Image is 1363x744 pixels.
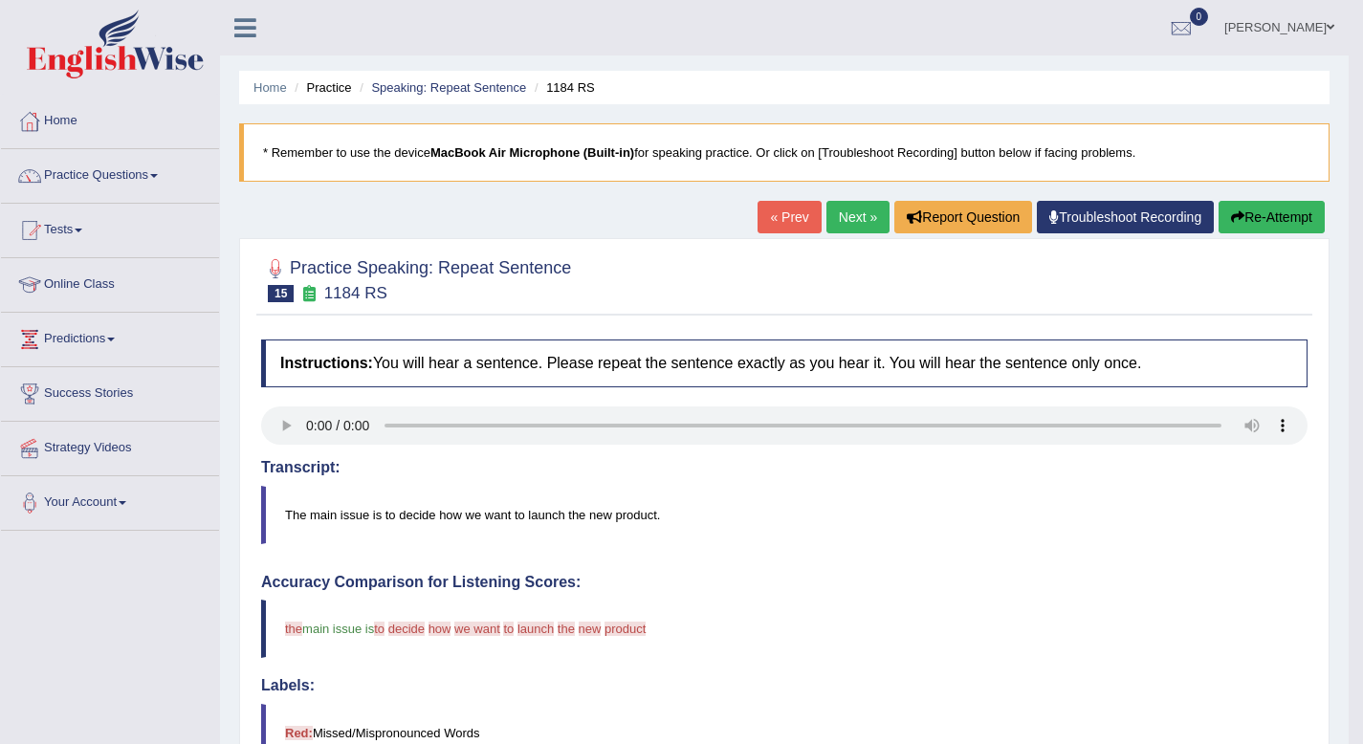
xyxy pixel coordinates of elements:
[298,285,319,303] small: Exam occurring question
[290,78,351,97] li: Practice
[758,201,821,233] a: « Prev
[374,622,385,636] span: to
[280,355,373,371] b: Instructions:
[285,726,313,740] b: Red:
[1,367,219,415] a: Success Stories
[285,622,302,636] span: the
[605,622,646,636] span: product
[429,622,451,636] span: how
[558,622,575,636] span: the
[261,459,1308,476] h4: Transcript:
[1,95,219,142] a: Home
[388,622,425,636] span: decide
[530,78,595,97] li: 1184 RS
[239,123,1330,182] blockquote: * Remember to use the device for speaking practice. Or click on [Troubleshoot Recording] button b...
[261,339,1308,387] h4: You will hear a sentence. Please repeat the sentence exactly as you hear it. You will hear the se...
[261,574,1308,591] h4: Accuracy Comparison for Listening Scores:
[430,145,634,160] b: MacBook Air Microphone (Built-in)
[517,622,554,636] span: launch
[302,622,374,636] span: main issue is
[253,80,287,95] a: Home
[268,285,294,302] span: 15
[503,622,514,636] span: to
[1,476,219,524] a: Your Account
[1190,8,1209,26] span: 0
[894,201,1032,233] button: Report Question
[454,622,500,636] span: we want
[1,149,219,197] a: Practice Questions
[1219,201,1325,233] button: Re-Attempt
[1037,201,1214,233] a: Troubleshoot Recording
[371,80,526,95] a: Speaking: Repeat Sentence
[261,677,1308,694] h4: Labels:
[261,254,571,302] h2: Practice Speaking: Repeat Sentence
[261,486,1308,544] blockquote: The main issue is to decide how we want to launch the new product.
[324,284,387,302] small: 1184 RS
[1,204,219,252] a: Tests
[1,313,219,361] a: Predictions
[1,422,219,470] a: Strategy Videos
[1,258,219,306] a: Online Class
[826,201,890,233] a: Next »
[579,622,602,636] span: new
